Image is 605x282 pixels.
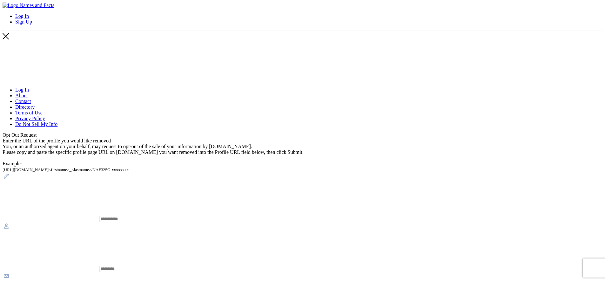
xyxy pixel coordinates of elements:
a: Directory [15,104,35,110]
div: Example: [3,161,602,167]
a: Log In [15,13,29,19]
a: Privacy Policy [15,116,45,121]
a: Contact [15,99,31,104]
a: Log In [15,87,29,93]
a: About [15,93,28,98]
div: Please copy and paste the specific profile page URL on [DOMAIN_NAME] you want removed into the Pr... [3,149,602,155]
div: Opt Out Request [3,132,602,138]
img: Logo Names and Facts [3,3,54,8]
a: Do Not Sell My Info [15,121,57,127]
div: You, or an authorized agent on your behalf, may request to opt-out of the sale of your informatio... [3,144,602,149]
div: Enter the URL of the profile you would like removed [3,138,602,144]
a: Terms of Use [15,110,43,115]
a: Sign Up [15,19,32,24]
small: [URL][DOMAIN_NAME]<firstname>_<lastname>/NAF325G-xxxxxxxx [3,167,129,172]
